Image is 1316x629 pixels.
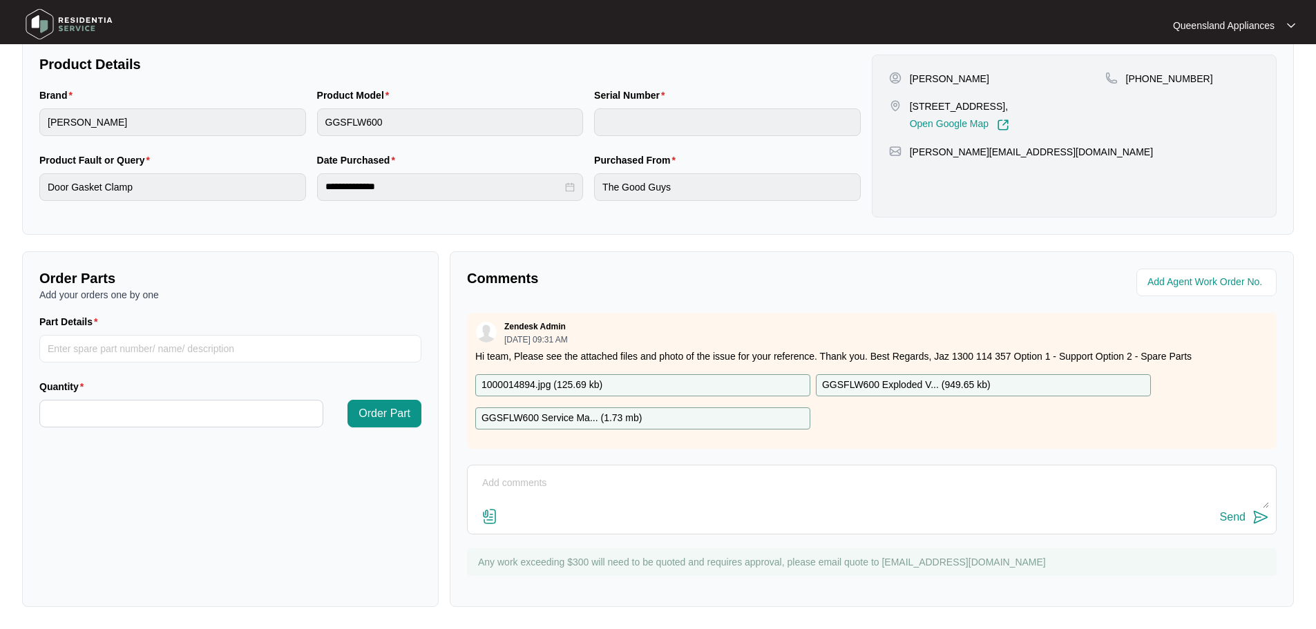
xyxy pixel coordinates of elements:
button: Send [1220,508,1269,527]
input: Quantity [40,400,323,427]
span: Order Part [359,405,410,422]
p: Hi team, Please see the attached files and photo of the issue for your reference. Thank you. Best... [475,349,1268,363]
p: Zendesk Admin [504,321,566,332]
input: Part Details [39,335,421,362]
div: Send [1220,511,1246,523]
input: Product Model [317,108,584,136]
input: Product Fault or Query [39,173,306,201]
p: Queensland Appliances [1173,19,1275,32]
img: map-pin [889,99,902,112]
img: residentia service logo [21,3,117,45]
p: Any work exceeding $300 will need to be quoted and requires approval, please email quote to [EMAI... [478,555,1270,569]
input: Add Agent Work Order No. [1147,274,1268,291]
img: user-pin [889,72,902,84]
img: user.svg [476,322,497,342]
p: [STREET_ADDRESS], [910,99,1009,113]
label: Brand [39,88,78,102]
p: [PHONE_NUMBER] [1126,72,1213,86]
img: dropdown arrow [1287,22,1295,29]
p: GGSFLW600 Service Ma... ( 1.73 mb ) [481,411,642,426]
label: Date Purchased [317,153,401,167]
label: Product Fault or Query [39,153,155,167]
label: Product Model [317,88,395,102]
label: Quantity [39,380,89,394]
a: Open Google Map [910,119,1009,131]
p: GGSFLW600 Exploded V... ( 949.65 kb ) [822,378,991,393]
p: Order Parts [39,269,421,288]
p: Add your orders one by one [39,288,421,302]
label: Part Details [39,315,104,329]
img: map-pin [889,145,902,157]
img: Link-External [997,119,1009,131]
input: Date Purchased [325,180,563,194]
p: [PERSON_NAME][EMAIL_ADDRESS][DOMAIN_NAME] [910,145,1153,159]
p: [PERSON_NAME] [910,72,989,86]
p: [DATE] 09:31 AM [504,336,568,344]
button: Order Part [347,400,421,427]
p: Product Details [39,55,861,74]
input: Purchased From [594,173,861,201]
img: map-pin [1105,72,1118,84]
img: send-icon.svg [1252,509,1269,525]
input: Brand [39,108,306,136]
label: Purchased From [594,153,681,167]
p: 1000014894.jpg ( 125.69 kb ) [481,378,602,393]
input: Serial Number [594,108,861,136]
p: Comments [467,269,862,288]
label: Serial Number [594,88,670,102]
img: file-attachment-doc.svg [481,508,498,525]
